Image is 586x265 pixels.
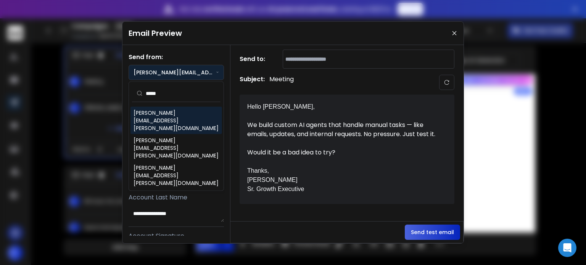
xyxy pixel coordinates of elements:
[240,75,265,90] h1: Subject:
[558,239,576,257] div: Open Intercom Messenger
[129,53,224,62] h1: Send from:
[247,185,438,194] div: Sr. Growth Executive
[247,148,438,157] div: Would it be a bad idea to try?
[134,69,216,76] p: [PERSON_NAME][EMAIL_ADDRESS][PERSON_NAME][DOMAIN_NAME]
[129,28,182,39] h1: Email Preview
[269,75,294,90] p: Meeting
[247,166,438,175] div: Thanks,
[129,231,224,241] p: Account Signature
[134,164,219,187] div: [PERSON_NAME][EMAIL_ADDRESS][PERSON_NAME][DOMAIN_NAME]
[129,193,224,202] p: Account Last Name
[134,109,219,132] div: [PERSON_NAME][EMAIL_ADDRESS][PERSON_NAME][DOMAIN_NAME]
[247,120,438,139] div: We build custom AI agents that handle manual tasks — like emails, updates, and internal requests....
[134,137,219,159] div: [PERSON_NAME][EMAIL_ADDRESS][PERSON_NAME][DOMAIN_NAME]
[405,225,460,240] button: Send test email
[247,175,438,185] div: [PERSON_NAME]
[247,203,438,221] div: If you no longer wish to receive any further emails you may respond with the UNSUB.
[247,103,315,110] span: Hello [PERSON_NAME],
[240,55,270,64] h1: Send to:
